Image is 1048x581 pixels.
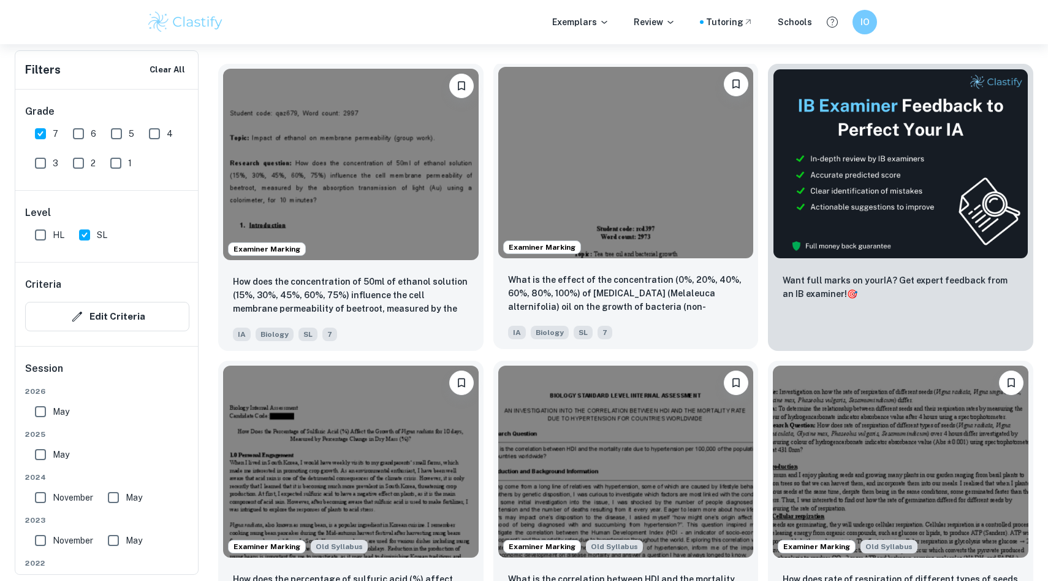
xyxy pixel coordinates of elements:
[167,127,173,140] span: 4
[126,534,142,547] span: May
[493,64,759,351] a: Examiner MarkingBookmarkWhat is the effect of the concentration (0%, 20%, 40%, 60%, 80%, 100%) of...
[852,10,877,34] button: IO
[91,127,96,140] span: 6
[146,61,188,79] button: Clear All
[586,540,643,553] div: Starting from the May 2025 session, the Biology IA requirements have changed. It's OK to refer to...
[25,472,189,483] span: 2024
[724,371,748,395] button: Bookmark
[25,361,189,386] h6: Session
[449,74,474,98] button: Bookmark
[25,61,61,79] h6: Filters
[126,491,142,504] span: May
[233,328,251,341] span: IA
[229,541,305,552] span: Examiner Marking
[25,277,61,292] h6: Criteria
[53,156,58,170] span: 3
[508,326,526,339] span: IA
[999,371,1023,395] button: Bookmark
[768,64,1033,351] a: ThumbnailWant full marks on yourIA? Get expert feedback from an IB examiner!
[773,69,1028,259] img: Thumbnail
[778,541,855,552] span: Examiner Marking
[498,366,754,557] img: Biology IA example thumbnail: What is the correlation between HDI and
[858,15,872,29] h6: IO
[311,540,368,553] div: Starting from the May 2025 session, the Biology IA requirements have changed. It's OK to refer to...
[847,289,857,299] span: 🎯
[53,127,58,140] span: 7
[634,15,675,29] p: Review
[218,64,484,351] a: Examiner MarkingBookmarkHow does the concentration of 50ml of ethanol solution (15%, 30%, 45%, 60...
[860,540,917,553] span: Old Syllabus
[233,275,469,317] p: How does the concentration of 50ml of ethanol solution (15%, 30%, 45%, 60%, 75%) influence the ce...
[773,366,1028,557] img: Biology IA example thumbnail: How does rate of respiration of differen
[706,15,753,29] a: Tutoring
[311,540,368,553] span: Old Syllabus
[53,448,69,461] span: May
[508,273,744,315] p: What is the effect of the concentration (0%, 20%, 40%, 60%, 80%, 100%) of tea tree (Melaleuca alt...
[449,371,474,395] button: Bookmark
[531,326,569,339] span: Biology
[53,228,64,242] span: HL
[229,244,305,255] span: Examiner Marking
[53,405,69,418] span: May
[504,242,580,253] span: Examiner Marking
[552,15,609,29] p: Exemplars
[25,302,189,331] button: Edit Criteria
[256,328,294,341] span: Biology
[53,534,93,547] span: November
[504,541,580,552] span: Examiner Marking
[822,12,843,33] button: Help and Feedback
[25,515,189,526] span: 2023
[25,104,189,119] h6: Grade
[128,156,132,170] span: 1
[223,69,479,260] img: Biology IA example thumbnail: How does the concentration of 50ml of et
[25,206,189,220] h6: Level
[223,366,479,557] img: Biology IA example thumbnail: How does the percentage of sulfuric acid
[598,326,612,339] span: 7
[91,156,96,170] span: 2
[498,67,754,258] img: Biology IA example thumbnail: What is the effect of the concentration
[322,328,337,341] span: 7
[129,127,134,140] span: 5
[783,274,1019,301] p: Want full marks on your IA ? Get expert feedback from an IB examiner!
[97,228,107,242] span: SL
[724,72,748,96] button: Bookmark
[860,540,917,553] div: Starting from the May 2025 session, the Biology IA requirements have changed. It's OK to refer to...
[146,10,224,34] img: Clastify logo
[574,326,593,339] span: SL
[53,491,93,504] span: November
[298,328,317,341] span: SL
[25,558,189,569] span: 2022
[586,540,643,553] span: Old Syllabus
[25,429,189,440] span: 2025
[778,15,812,29] a: Schools
[25,386,189,397] span: 2026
